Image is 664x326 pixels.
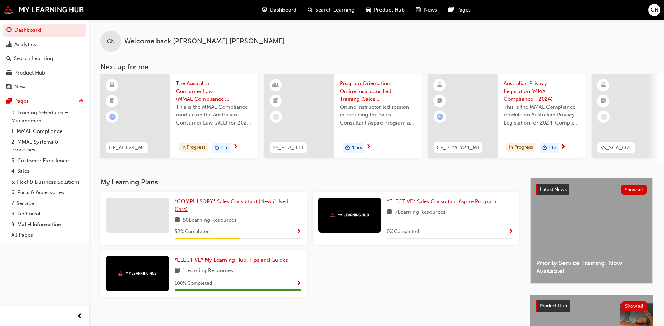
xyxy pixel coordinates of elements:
a: Dashboard [3,24,86,37]
span: learningRecordVerb_ATTEMPT-icon [109,114,116,120]
span: duration-icon [345,143,350,153]
button: Show Progress [296,227,301,236]
a: 7. Service [8,198,86,209]
a: Product Hub [3,66,86,79]
a: search-iconSearch Learning [302,3,360,17]
span: search-icon [308,6,313,14]
a: Latest NewsShow all [536,184,647,195]
img: mmal [118,271,157,276]
div: Product Hub [14,69,45,77]
a: SS_SCA_ILT1Program Orientation: Online Instructor Led Training (Sales Consultant Aspire Program)O... [264,74,422,158]
span: duration-icon [542,143,547,153]
span: guage-icon [262,6,267,14]
span: CF_ACL24_M1 [109,144,145,152]
span: book-icon [175,216,180,225]
span: learningRecordVerb_ATTEMPT-icon [437,114,443,120]
a: 8. Technical [8,208,86,219]
span: booktick-icon [437,97,442,106]
span: Product Hub [374,6,405,14]
a: 4. Sales [8,166,86,177]
span: Latest News [540,186,567,192]
span: CN [107,37,115,45]
a: Latest NewsShow allPriority Service Training: Now Available! [530,178,653,284]
span: This is the MMAL Compliance module on Australian Privacy Legislation for 2024. Complete this modu... [504,103,580,127]
div: News [14,83,28,91]
h3: My Learning Plans [100,178,519,186]
a: 3. Customer Excellence [8,155,86,166]
span: learningResourceType_ELEARNING-icon [437,81,442,90]
a: CF_ACL24_M1The Australian Consumer Law (MMAL Compliance - 2024)This is the MMAL Compliance module... [100,74,258,158]
div: In Progress [179,143,208,152]
span: Priority Service Training: Now Available! [536,259,647,275]
span: 100 % Completed [175,279,212,288]
span: pages-icon [448,6,454,14]
a: 0. Training Schedules & Management [8,107,86,126]
span: book-icon [175,267,180,275]
span: search-icon [6,56,11,62]
span: 1 Learning Resources [183,267,233,275]
span: Show Progress [508,229,513,235]
button: Pages [3,95,86,108]
span: guage-icon [6,27,12,34]
span: booktick-icon [273,97,278,106]
span: News [424,6,437,14]
span: *ELECTIVE* Sales Consultant Aspire Program [387,198,496,205]
span: Pages [456,6,471,14]
span: learningResourceType_ELEARNING-icon [601,81,606,90]
a: *ELECTIVE* My Learning Hub: Tips and Guides [175,256,291,264]
span: 4 hrs [351,144,362,152]
a: 9. MyLH Information [8,219,86,230]
span: CF_PRVCY24_M1 [436,144,480,152]
img: mmal [330,213,369,217]
a: Product HubShow all [536,300,647,312]
span: booktick-icon [601,97,606,106]
div: Pages [14,97,29,105]
span: Welcome back , [PERSON_NAME] [PERSON_NAME] [124,37,285,45]
h3: Next up for me [89,63,664,71]
span: Show Progress [296,281,301,287]
span: 50 Learning Resources [183,216,237,225]
span: learningResourceType_INSTRUCTOR_LED-icon [273,81,278,90]
a: 1. MMAL Compliance [8,126,86,137]
span: Dashboard [270,6,296,14]
span: 7 Learning Resources [395,208,446,217]
button: Show all [621,185,647,195]
span: book-icon [387,208,392,217]
button: CN [648,4,660,16]
span: The Australian Consumer Law (MMAL Compliance - 2024) [176,79,252,103]
span: Product Hub [540,303,567,309]
span: up-icon [79,97,84,106]
a: Search Learning [3,52,86,65]
span: learningResourceType_ELEARNING-icon [110,81,114,90]
span: next-icon [233,144,238,150]
a: 5. Fleet & Business Solutions [8,177,86,187]
span: 1 hr [221,144,229,152]
span: 0 % Completed [387,228,419,236]
button: Show all [621,301,648,311]
span: SS_SCA_ILT1 [273,144,304,152]
span: car-icon [6,70,12,76]
a: car-iconProduct Hub [360,3,410,17]
div: Search Learning [14,55,53,63]
span: learningRecordVerb_NONE-icon [273,114,279,120]
span: Show Progress [296,229,301,235]
a: CF_PRVCY24_M1Australian Privacy Legislation (MMAL Compliance - 2024)This is the MMAL Compliance m... [428,74,586,158]
span: duration-icon [215,143,219,153]
a: news-iconNews [410,3,443,17]
button: DashboardAnalyticsSearch LearningProduct HubNews [3,22,86,95]
div: In Progress [506,143,536,152]
a: pages-iconPages [443,3,476,17]
span: *ELECTIVE* My Learning Hub: Tips and Guides [175,257,288,263]
span: prev-icon [77,312,82,321]
span: pages-icon [6,98,12,105]
span: Program Orientation: Online Instructor Led Training (Sales Consultant Aspire Program) [340,79,416,103]
span: Search Learning [315,6,355,14]
a: Analytics [3,38,86,51]
span: next-icon [560,144,566,150]
a: *COMPULSORY* Sales Consultant (New / Used Cars) [175,198,301,213]
a: News [3,80,86,93]
span: booktick-icon [110,97,114,106]
span: next-icon [366,144,371,150]
span: 1 hr [548,144,557,152]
